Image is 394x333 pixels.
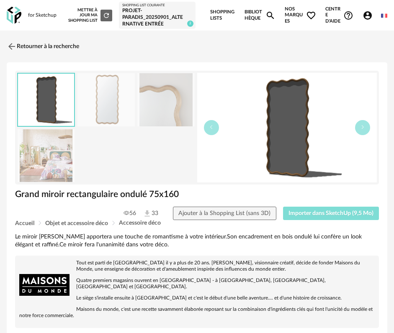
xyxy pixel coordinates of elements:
div: Le miroir [PERSON_NAME] apportera une touche de romantisme à votre intérieur.Son encadrement en b... [15,233,379,249]
img: svg+xml;base64,PHN2ZyB3aWR0aD0iMjQiIGhlaWdodD0iMjQiIHZpZXdCb3g9IjAgMCAyNCAyNCIgZmlsbD0ibm9uZSIgeG... [7,41,17,51]
button: Ajouter à la Shopping List (sans 3D) [173,207,276,220]
img: thumbnail.png [197,73,377,182]
p: Le siège s'installe ensuite à [GEOGRAPHIC_DATA] et c'est le début d'une belle aventure.... et d'u... [19,295,375,301]
span: Objet et accessoire déco [45,220,108,226]
img: OXP [7,7,21,24]
span: 33 [143,209,158,218]
div: Projet-Paradis_20250901_alternative entrée [122,8,192,27]
span: Centre d'aideHelp Circle Outline icon [325,6,353,25]
img: grand-miroir-rectangulaire-ondule-75x160-1000-0-5-239445_1.jpg [77,73,134,126]
p: Maisons du monde, c'est une recette savamment élaborée reposant sur la combinaison d'ingrédients ... [19,306,375,319]
img: brand logo [19,260,70,310]
img: thumbnail.png [18,74,74,126]
span: Ajouter à la Shopping List (sans 3D) [178,210,270,216]
span: Account Circle icon [363,10,376,20]
h1: Grand miroir rectangulaire ondulé 75x160 [15,189,379,200]
img: fr [381,13,387,19]
div: Mettre à jour ma Shopping List [67,8,112,23]
img: grand-miroir-rectangulaire-ondule-75x160-1000-0-5-239445_3.jpg [137,73,194,126]
img: grand-miroir-rectangulaire-ondule-75x160-1000-0-5-239445_4.jpg [18,129,75,182]
p: Tout est parti de [GEOGRAPHIC_DATA] il y a plus de 20 ans. [PERSON_NAME], visionnaire créatif, dé... [19,260,375,272]
span: Heart Outline icon [306,10,316,20]
div: Breadcrumb [15,220,379,226]
span: Magnify icon [265,10,276,20]
a: Retourner à la recherche [7,37,79,56]
span: Accueil [15,220,34,226]
span: Importer dans SketchUp (9,5 Mo) [288,210,373,216]
span: Accessoire déco [119,220,161,226]
span: Account Circle icon [363,10,373,20]
span: Help Circle Outline icon [343,10,353,20]
div: for Sketchup [28,12,57,19]
button: Importer dans SketchUp (9,5 Mo) [283,207,379,220]
div: Shopping List courante [122,3,192,8]
img: Téléchargements [143,209,152,218]
p: Quatre premiers magasins ouvrent en [GEOGRAPHIC_DATA] - à [GEOGRAPHIC_DATA], [GEOGRAPHIC_DATA], [... [19,277,375,290]
span: Refresh icon [103,13,110,17]
a: Shopping List courante Projet-Paradis_20250901_alternative entrée 2 [122,3,192,27]
span: 56 [124,210,136,217]
span: 2 [187,20,193,27]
